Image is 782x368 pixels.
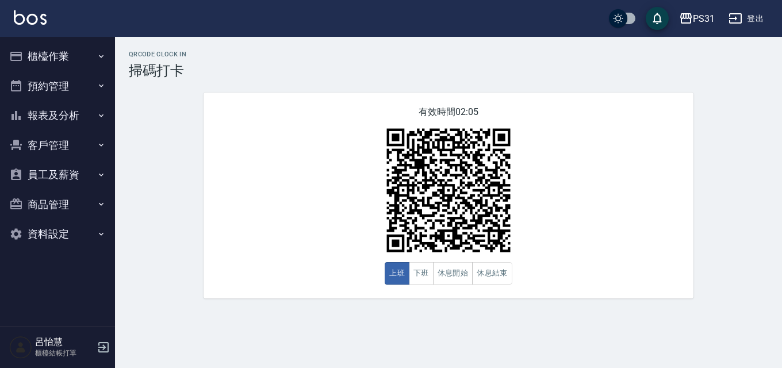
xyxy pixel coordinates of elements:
h3: 掃碼打卡 [129,63,768,79]
button: 櫃檯作業 [5,41,110,71]
button: PS31 [674,7,719,30]
button: 休息結束 [472,262,512,285]
h5: 呂怡慧 [35,336,94,348]
button: 員工及薪資 [5,160,110,190]
button: 登出 [724,8,768,29]
button: 客戶管理 [5,131,110,160]
button: 報表及分析 [5,101,110,131]
button: save [646,7,669,30]
button: 資料設定 [5,219,110,249]
p: 櫃檯結帳打單 [35,348,94,358]
h2: QRcode Clock In [129,51,768,58]
div: PS31 [693,11,715,26]
button: 預約管理 [5,71,110,101]
button: 商品管理 [5,190,110,220]
img: Person [9,336,32,359]
div: 有效時間 02:05 [204,93,693,298]
button: 下班 [409,262,434,285]
button: 休息開始 [433,262,473,285]
button: 上班 [385,262,409,285]
img: Logo [14,10,47,25]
